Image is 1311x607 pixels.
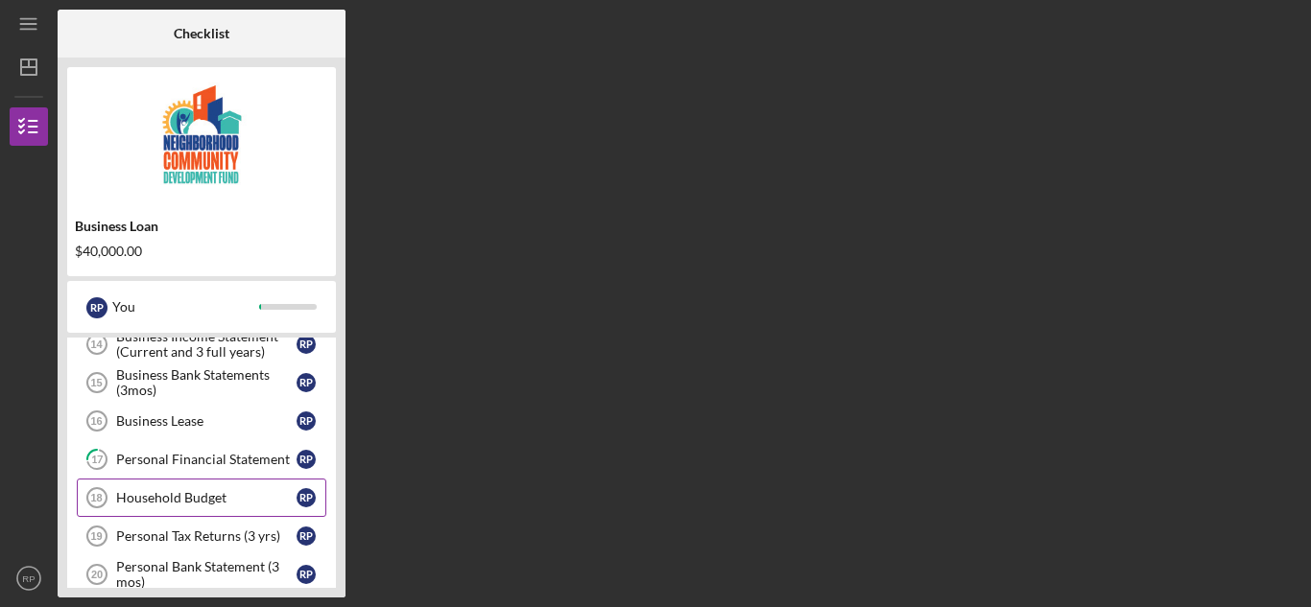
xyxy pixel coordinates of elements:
[75,219,328,234] div: Business Loan
[77,479,326,517] a: 18Household BudgetRP
[90,339,103,350] tspan: 14
[22,573,35,584] text: RP
[77,555,326,594] a: 20Personal Bank Statement (3 mos)RP
[90,377,102,388] tspan: 15
[297,373,316,392] div: R P
[297,450,316,469] div: R P
[91,569,103,580] tspan: 20
[116,329,297,360] div: Business Income Statement (Current and 3 full years)
[116,528,297,544] div: Personal Tax Returns (3 yrs)
[112,291,259,323] div: You
[77,440,326,479] a: 17Personal Financial StatementRP
[90,530,102,542] tspan: 19
[174,26,229,41] b: Checklist
[77,402,326,440] a: 16Business LeaseRP
[116,452,297,467] div: Personal Financial Statement
[116,367,297,398] div: Business Bank Statements (3mos)
[297,488,316,507] div: R P
[90,492,102,503] tspan: 18
[90,415,102,427] tspan: 16
[77,325,326,363] a: 14Business Income Statement (Current and 3 full years)RP
[10,559,48,597] button: RP
[297,411,316,431] div: R P
[116,559,297,590] div: Personal Bank Statement (3 mos)
[75,244,328,259] div: $40,000.00
[116,490,297,505] div: Household Budget
[77,517,326,555] a: 19Personal Tax Returns (3 yrs)RP
[297,335,316,354] div: R P
[77,363,326,402] a: 15Business Bank Statements (3mos)RP
[297,565,316,584] div: R P
[297,526,316,546] div: R P
[67,77,336,192] img: Product logo
[91,454,104,466] tspan: 17
[86,297,107,318] div: R P
[116,413,297,429] div: Business Lease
